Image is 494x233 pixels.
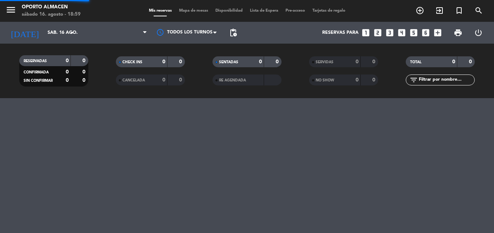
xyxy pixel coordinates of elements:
[122,79,145,82] span: CANCELADA
[469,59,473,64] strong: 0
[229,28,238,37] span: pending_actions
[356,59,359,64] strong: 0
[416,6,424,15] i: add_circle_outline
[435,6,444,15] i: exit_to_app
[162,59,165,64] strong: 0
[24,59,47,63] span: RESERVADAS
[219,79,246,82] span: RE AGENDADA
[82,78,87,83] strong: 0
[212,9,246,13] span: Disponibilidad
[409,28,418,37] i: looks_5
[418,76,474,84] input: Filtrar por nombre...
[175,9,212,13] span: Mapa de mesas
[373,28,382,37] i: looks_two
[5,4,16,15] i: menu
[122,60,142,64] span: CHECK INS
[372,59,377,64] strong: 0
[66,69,69,75] strong: 0
[162,77,165,83] strong: 0
[316,60,333,64] span: SERVIDAS
[82,58,87,63] strong: 0
[24,71,49,74] span: CONFIRMADA
[474,28,483,37] i: power_settings_new
[22,4,81,11] div: Oporto Almacen
[452,59,455,64] strong: 0
[179,59,183,64] strong: 0
[22,11,81,18] div: sábado 16. agosto - 18:59
[322,30,359,35] span: Reservas para
[372,77,377,83] strong: 0
[179,77,183,83] strong: 0
[282,9,309,13] span: Pre-acceso
[309,9,349,13] span: Tarjetas de regalo
[316,79,334,82] span: NO SHOW
[433,28,442,37] i: add_box
[259,59,262,64] strong: 0
[410,60,421,64] span: TOTAL
[468,22,489,44] div: LOG OUT
[68,28,76,37] i: arrow_drop_down
[421,28,430,37] i: looks_6
[455,6,463,15] i: turned_in_not
[454,28,462,37] span: print
[276,59,280,64] strong: 0
[82,69,87,75] strong: 0
[5,25,44,41] i: [DATE]
[5,4,16,18] button: menu
[24,79,53,83] span: SIN CONFIRMAR
[66,58,69,63] strong: 0
[361,28,370,37] i: looks_one
[356,77,359,83] strong: 0
[145,9,175,13] span: Mis reservas
[397,28,406,37] i: looks_4
[66,78,69,83] strong: 0
[385,28,394,37] i: looks_3
[409,76,418,84] i: filter_list
[474,6,483,15] i: search
[246,9,282,13] span: Lista de Espera
[219,60,238,64] span: SENTADAS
